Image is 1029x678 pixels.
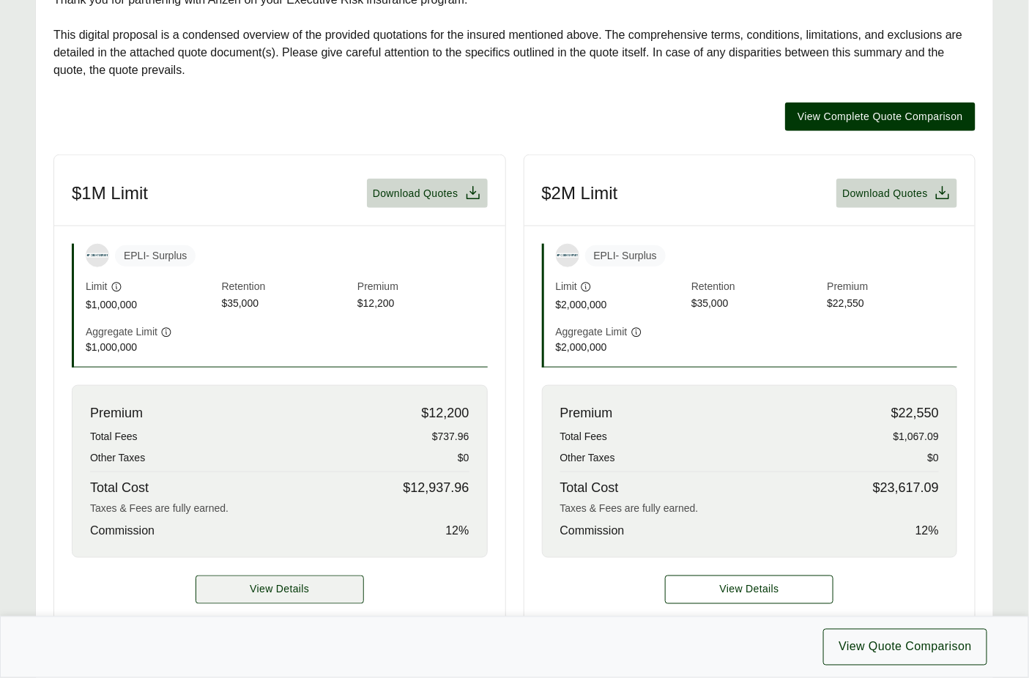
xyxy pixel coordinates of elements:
[927,450,939,466] span: $0
[560,522,625,540] span: Commission
[665,575,833,604] button: View Details
[72,182,148,204] h3: $1M Limit
[86,340,216,355] span: $1,000,000
[828,296,958,313] span: $22,550
[222,279,352,296] span: Retention
[557,253,579,258] img: Counterpart
[665,575,833,604] a: $2M Limit details
[432,429,469,444] span: $737.96
[798,109,963,124] span: View Complete Quote Comparison
[828,279,958,296] span: Premium
[891,403,939,423] span: $22,550
[115,245,196,267] span: EPLI - Surplus
[585,245,666,267] span: EPLI - Surplus
[86,253,108,258] img: Counterpart
[458,450,469,466] span: $0
[250,582,309,597] span: View Details
[842,186,928,201] span: Download Quotes
[90,403,143,423] span: Premium
[90,522,155,540] span: Commission
[421,403,469,423] span: $12,200
[915,522,939,540] span: 12 %
[691,296,822,313] span: $35,000
[873,478,939,498] span: $23,617.09
[367,179,488,208] button: Download Quotes
[357,296,488,313] span: $12,200
[86,297,216,313] span: $1,000,000
[373,186,458,201] span: Download Quotes
[86,324,157,340] span: Aggregate Limit
[556,340,686,355] span: $2,000,000
[90,478,149,498] span: Total Cost
[560,450,615,466] span: Other Taxes
[196,575,364,604] button: View Details
[823,629,987,666] button: View Quote Comparison
[556,279,578,294] span: Limit
[403,478,469,498] span: $12,937.96
[560,429,608,444] span: Total Fees
[560,403,613,423] span: Premium
[357,279,488,296] span: Premium
[720,582,779,597] span: View Details
[556,297,686,313] span: $2,000,000
[691,279,822,296] span: Retention
[222,296,352,313] span: $35,000
[90,429,138,444] span: Total Fees
[785,103,976,131] button: View Complete Quote Comparison
[196,575,364,604] a: $1M Limit details
[556,324,628,340] span: Aggregate Limit
[90,501,469,516] div: Taxes & Fees are fully earned.
[560,478,619,498] span: Total Cost
[86,279,108,294] span: Limit
[542,182,618,204] h3: $2M Limit
[839,638,972,656] span: View Quote Comparison
[90,450,145,466] span: Other Taxes
[836,179,957,208] button: Download Quotes
[560,501,940,516] div: Taxes & Fees are fully earned.
[445,522,469,540] span: 12 %
[894,429,939,444] span: $1,067.09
